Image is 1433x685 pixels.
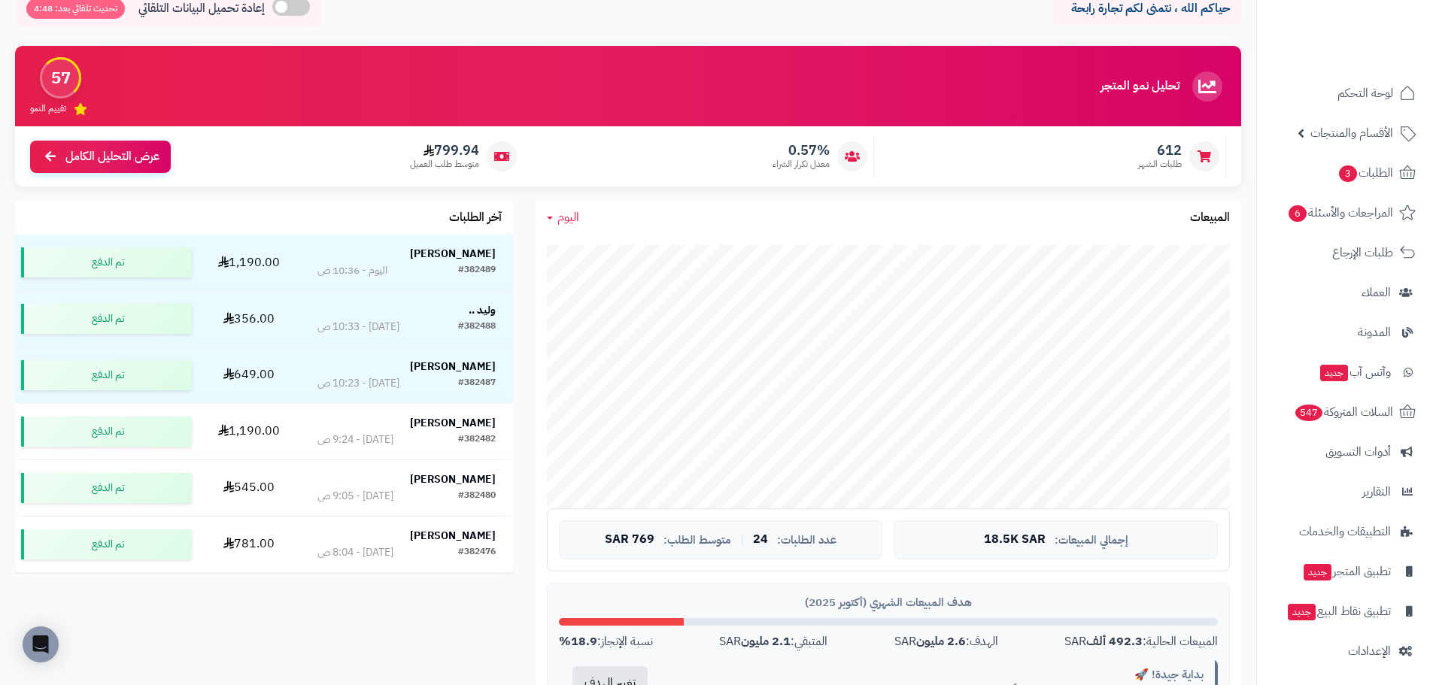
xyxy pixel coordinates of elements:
span: الأقسام والمنتجات [1310,123,1393,144]
td: 356.00 [198,291,299,347]
div: تم الدفع [21,473,192,503]
span: التقارير [1362,481,1391,502]
a: التقارير [1266,474,1424,510]
div: [DATE] - 10:33 ص [317,320,399,335]
a: تطبيق نقاط البيعجديد [1266,593,1424,629]
strong: [PERSON_NAME] [410,246,496,262]
span: جديد [1304,564,1331,580]
a: عرض التحليل الكامل [30,141,171,173]
td: 1,190.00 [198,404,299,459]
span: 0.57% [773,142,830,159]
div: تم الدفع [21,529,192,559]
div: #382482 [458,432,496,447]
a: لوحة التحكم [1266,75,1424,111]
span: | [740,534,744,545]
span: جديد [1320,365,1348,381]
div: هدف المبيعات الشهري (أكتوبر 2025) [559,595,1218,611]
div: تم الدفع [21,247,192,277]
div: #382487 [458,376,496,391]
span: تقييم النمو [30,102,66,115]
span: متوسط الطلب: [663,534,731,547]
span: عدد الطلبات: [777,534,836,547]
span: عرض التحليل الكامل [65,148,159,165]
span: طلبات الشهر [1138,158,1182,171]
div: المتبقي: SAR [719,633,827,650]
span: معدل تكرار الشراء [773,158,830,171]
span: التطبيقات والخدمات [1299,521,1391,542]
span: الطلبات [1337,162,1393,183]
div: #382489 [458,263,496,278]
div: #382476 [458,545,496,560]
div: بداية جيدة! 🚀 [672,667,1204,683]
strong: [PERSON_NAME] [410,528,496,544]
span: 547 [1295,405,1322,421]
div: الهدف: SAR [894,633,998,650]
span: 3 [1339,165,1357,182]
div: [DATE] - 9:05 ص [317,489,393,504]
div: تم الدفع [21,304,192,334]
div: تم الدفع [21,417,192,447]
div: المبيعات الحالية: SAR [1064,633,1218,650]
span: متوسط طلب العميل [410,158,479,171]
a: السلات المتروكة547 [1266,394,1424,430]
span: تطبيق نقاط البيع [1286,601,1391,622]
img: logo-2.png [1331,42,1419,74]
strong: 2.1 مليون [741,632,791,650]
div: تم الدفع [21,360,192,390]
span: وآتس آب [1319,362,1391,383]
span: اليوم [557,208,579,226]
span: 24 [753,533,768,547]
span: طلبات الإرجاع [1332,242,1393,263]
div: نسبة الإنجاز: [559,633,653,650]
td: 781.00 [198,517,299,572]
a: تطبيق المتجرجديد [1266,553,1424,590]
strong: 18.9% [559,632,597,650]
a: وآتس آبجديد [1266,354,1424,390]
strong: [PERSON_NAME] [410,415,496,431]
a: الطلبات3 [1266,155,1424,191]
div: [DATE] - 9:24 ص [317,432,393,447]
td: 545.00 [198,460,299,516]
span: جديد [1288,604,1316,620]
div: [DATE] - 8:04 ص [317,545,393,560]
span: 769 SAR [605,533,654,547]
td: 649.00 [198,347,299,403]
span: المراجعات والأسئلة [1287,202,1393,223]
a: طلبات الإرجاع [1266,235,1424,271]
a: التطبيقات والخدمات [1266,514,1424,550]
strong: وليد .. [469,302,496,318]
span: العملاء [1362,282,1391,303]
div: #382488 [458,320,496,335]
span: إجمالي المبيعات: [1055,534,1128,547]
span: أدوات التسويق [1325,441,1391,462]
span: الإعدادات [1348,641,1391,662]
div: Open Intercom Messenger [23,626,59,662]
a: أدوات التسويق [1266,434,1424,470]
span: 6 [1289,205,1307,222]
div: اليوم - 10:36 ص [317,263,387,278]
strong: [PERSON_NAME] [410,471,496,487]
a: المراجعات والأسئلة6 [1266,195,1424,231]
span: 612 [1138,142,1182,159]
h3: تحليل نمو المتجر [1101,80,1179,93]
div: #382480 [458,489,496,504]
a: العملاء [1266,274,1424,311]
a: الإعدادات [1266,633,1424,669]
strong: [PERSON_NAME] [410,359,496,374]
h3: آخر الطلبات [449,211,502,225]
div: [DATE] - 10:23 ص [317,376,399,391]
span: لوحة التحكم [1337,83,1393,104]
span: المدونة [1358,322,1391,343]
strong: 492.3 ألف [1086,632,1143,650]
td: 1,190.00 [198,235,299,290]
strong: 2.6 مليون [916,632,966,650]
span: 799.94 [410,142,479,159]
span: السلات المتروكة [1294,402,1393,423]
span: تطبيق المتجر [1302,561,1391,582]
a: المدونة [1266,314,1424,350]
a: اليوم [547,209,579,226]
h3: المبيعات [1190,211,1230,225]
span: 18.5K SAR [984,533,1046,547]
